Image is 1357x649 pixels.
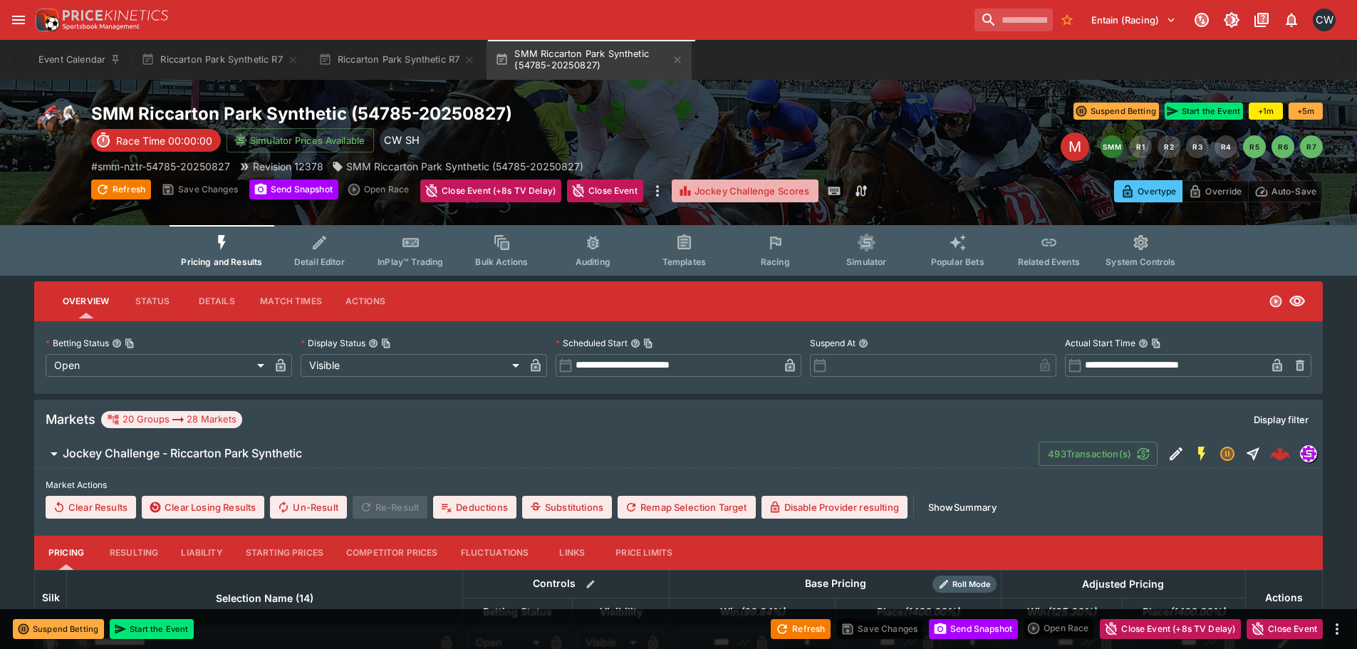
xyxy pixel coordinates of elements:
button: Close Event (+8s TV Delay) [420,180,561,202]
button: Suspend Betting [1073,103,1159,120]
button: Riccarton Park Synthetic R7 [132,40,307,80]
button: Actual Start TimeCopy To Clipboard [1138,338,1148,348]
button: Starting Prices [234,536,335,570]
span: System Controls [1106,256,1175,267]
div: simulator [1300,445,1317,462]
button: Select Tenant [1083,9,1185,31]
button: Clint Wallis [1309,4,1340,36]
button: R5 [1243,135,1266,158]
button: Bulk edit [581,575,600,593]
span: Visibility [584,603,658,621]
svg: Visible [1289,293,1306,310]
span: Bulk Actions [475,256,528,267]
div: Event type filters [170,225,1187,276]
span: Popular Bets [931,256,984,267]
nav: pagination navigation [1101,135,1323,158]
button: Links [540,536,604,570]
button: No Bookmarks [1056,9,1078,31]
img: logo-cerberus--red.svg [1270,444,1290,464]
button: Display StatusCopy To Clipboard [368,338,378,348]
button: Display filter [1245,408,1317,431]
button: Copy To Clipboard [1151,338,1161,348]
p: Scheduled Start [556,337,628,349]
button: more [649,180,666,202]
button: Liability [170,536,234,570]
div: 20 Groups 28 Markets [107,411,236,428]
button: Copy To Clipboard [643,338,653,348]
label: Market Actions [46,474,1311,496]
button: Event Calendar [30,40,130,80]
button: Refresh [91,180,151,199]
em: ( 99.84 %) [739,603,785,621]
span: Place(1400.00%) [1127,603,1241,621]
div: Scott Hunt [400,128,425,153]
button: Edit Detail [1163,441,1189,467]
button: Deductions [433,496,516,519]
button: +5m [1289,103,1323,120]
button: Refresh [771,619,831,639]
button: Overview [51,284,120,318]
button: Pricing [34,536,98,570]
div: SMM Riccarton Park Synthetic (54785-20250827) [332,159,583,174]
th: Adjusted Pricing [1001,570,1245,598]
div: ad2e98bd-6f21-4572-9c38-cfd8d2a385fe [1270,444,1290,464]
button: Riccarton Park Synthetic R7 [310,40,484,80]
button: Actions [333,284,397,318]
span: Re-Result [353,496,427,519]
span: Auditing [576,256,610,267]
button: SMM Riccarton Park Synthetic (54785-20250827) [487,40,692,80]
button: Copy To Clipboard [125,338,135,348]
em: ( 1400.00 %) [1169,603,1225,621]
button: R7 [1300,135,1323,158]
span: Un-Result [270,496,346,519]
button: Resulting [98,536,170,570]
button: Status [120,284,184,318]
button: Send Snapshot [249,180,338,199]
p: Override [1205,184,1242,199]
button: Close Event (+8s TV Delay) [1100,619,1241,639]
p: Display Status [301,337,365,349]
span: Win(125.30%) [1012,603,1112,621]
button: more [1329,621,1346,638]
button: Match Times [249,284,333,318]
p: Suspend At [810,337,856,349]
button: Start the Event [1165,103,1243,120]
h5: Markets [46,411,95,427]
span: Roll Mode [947,578,997,591]
button: Close Event [1247,619,1323,639]
img: Sportsbook Management [63,24,140,30]
button: Toggle light/dark mode [1219,7,1244,33]
button: R3 [1186,135,1209,158]
p: Revision 12378 [253,159,323,174]
button: Documentation [1249,7,1274,33]
th: Actions [1245,570,1322,625]
div: Show/hide Price Roll mode configuration. [932,576,997,593]
button: R2 [1158,135,1180,158]
svg: Open [1269,294,1283,308]
span: Place(1400.00%) [861,603,975,621]
button: +1m [1249,103,1283,120]
button: Start the Event [110,619,194,639]
a: ad2e98bd-6f21-4572-9c38-cfd8d2a385fe [1266,440,1294,468]
button: Copy To Clipboard [381,338,391,348]
button: ShowSummary [920,496,1005,519]
th: Silk [35,570,67,625]
button: Fluctuations [449,536,541,570]
div: Base Pricing [799,575,872,593]
button: R6 [1272,135,1294,158]
button: Betting StatusCopy To Clipboard [112,338,122,348]
button: Clear Losing Results [142,496,264,519]
span: Detail Editor [294,256,345,267]
button: Remap Selection Target [618,496,756,519]
p: Betting Status [46,337,109,349]
span: Racing [761,256,790,267]
button: Details [184,284,249,318]
p: Auto-Save [1272,184,1316,199]
img: PriceKinetics [63,10,168,21]
div: Clint Wallis [380,128,405,153]
button: Competitor Prices [335,536,449,570]
span: Pricing and Results [181,256,262,267]
button: Send Snapshot [929,619,1018,639]
th: Controls [463,570,670,598]
button: Jockey Challenge Scores [672,180,818,202]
